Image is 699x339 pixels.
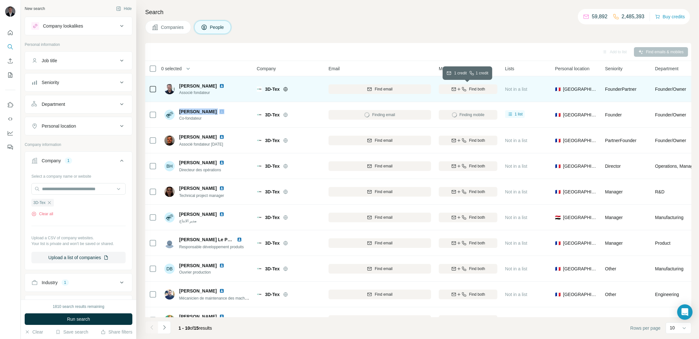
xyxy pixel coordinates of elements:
[265,240,280,246] span: 3D-Tex
[53,304,104,309] div: 1810 search results remaining
[5,27,15,38] button: Quick start
[555,189,561,195] span: 🇫🇷
[164,187,175,197] img: Avatar
[179,159,217,166] span: [PERSON_NAME]
[219,263,224,268] img: LinkedIn logo
[655,266,684,272] span: Manufacturing
[439,315,497,325] button: Find both
[219,186,224,191] img: LinkedIn logo
[605,112,622,117] span: Founder
[439,161,497,171] button: Find both
[505,65,514,72] span: Lists
[5,127,15,139] button: Dashboard
[210,24,225,30] span: People
[179,83,217,89] span: [PERSON_NAME]
[158,321,171,334] button: Navigate to next page
[329,187,431,197] button: Find email
[179,90,232,96] span: Associé fondateur
[179,108,217,115] span: [PERSON_NAME]
[219,160,224,165] img: LinkedIn logo
[563,240,597,246] span: [GEOGRAPHIC_DATA]
[605,65,622,72] span: Seniority
[31,171,126,179] div: Select a company name or website
[265,163,280,169] span: 3D-Tex
[179,168,221,172] span: Directeur des opérations
[194,326,199,331] span: 15
[655,137,686,144] span: Founder/Owner
[257,164,262,169] img: Logo of 3D-Tex
[469,292,485,297] span: Find both
[605,138,637,143] span: Partner Founder
[265,137,280,144] span: 3D-Tex
[25,42,132,47] p: Personal information
[655,189,665,195] span: R&D
[563,317,597,323] span: [GEOGRAPHIC_DATA]
[375,189,392,195] span: Find email
[563,137,597,144] span: [GEOGRAPHIC_DATA]
[329,290,431,299] button: Find email
[375,163,392,169] span: Find email
[161,65,182,72] span: 0 selected
[505,164,527,169] span: Not in a list
[469,266,485,272] span: Find both
[179,326,190,331] span: 1 - 10
[375,215,392,220] span: Find email
[515,111,523,117] span: 1 list
[329,238,431,248] button: Find email
[25,153,132,171] button: Company1
[375,86,392,92] span: Find email
[605,292,616,297] span: Other
[219,83,224,89] img: LinkedIn logo
[555,137,561,144] span: 🇫🇷
[164,212,175,223] img: Avatar
[329,264,431,274] button: Find email
[555,214,561,221] span: 🇪🇬
[161,24,184,30] span: Companies
[439,213,497,222] button: Find both
[164,315,175,325] img: Avatar
[555,240,561,246] span: 🇫🇷
[257,138,262,143] img: Logo of 3D-Tex
[25,75,132,90] button: Seniority
[257,87,262,92] img: Logo of 3D-Tex
[439,290,497,299] button: Find both
[375,138,392,143] span: Find email
[5,6,15,17] img: Avatar
[145,8,691,17] h4: Search
[179,193,224,198] span: Technical project manager
[655,214,684,221] span: Manufacturing
[655,65,678,72] span: Department
[605,164,621,169] span: Director
[655,291,679,298] span: Engineering
[505,241,527,246] span: Not in a list
[33,200,46,206] span: 3D-Tex
[179,288,217,294] span: [PERSON_NAME]
[563,214,597,221] span: [GEOGRAPHIC_DATA]
[42,123,76,129] div: Personal location
[265,86,280,92] span: 3D-Tex
[329,315,431,325] button: Find email
[329,84,431,94] button: Find email
[469,138,485,143] span: Find both
[469,86,485,92] span: Find both
[190,326,194,331] span: of
[375,317,392,323] span: Find email
[439,65,452,72] span: Mobile
[329,136,431,145] button: Find email
[179,142,223,147] span: Associé fondateur [DATE]
[555,163,561,169] span: 🇫🇷
[219,288,224,293] img: LinkedIn logo
[257,292,262,297] img: Logo of 3D-Tex
[605,241,623,246] span: Manager
[563,112,597,118] span: [GEOGRAPHIC_DATA]
[563,291,597,298] span: [GEOGRAPHIC_DATA]
[622,13,645,21] p: 2,485,393
[375,292,392,297] span: Find email
[670,325,675,331] p: 10
[655,240,670,246] span: Product
[179,262,217,269] span: [PERSON_NAME]
[67,316,90,322] span: Run search
[42,57,57,64] div: Job title
[25,313,132,325] button: Run search
[257,266,262,271] img: Logo of 3D-Tex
